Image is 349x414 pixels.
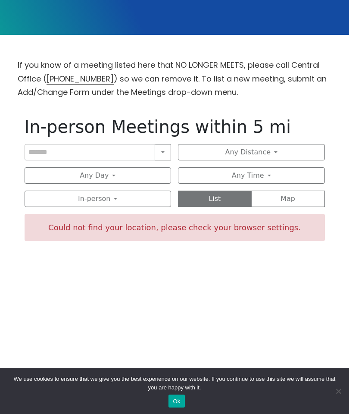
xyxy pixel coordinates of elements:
button: Map [251,191,325,207]
button: Near Me [155,144,171,160]
button: Ok [168,395,184,408]
button: List [178,191,252,207]
button: Any Distance [178,144,325,160]
input: Near Me [25,144,156,160]
h1: In-person Meetings within 5 mi [25,116,325,137]
div: Could not find your location, please check your browser settings. [25,214,325,241]
span: We use cookies to ensure that we give you the best experience on our website. If you continue to ... [13,375,336,392]
button: In-person [25,191,171,207]
span: No [334,387,343,395]
button: Any Time [178,167,325,184]
p: If you know of a meeting listed here that NO LONGER MEETS, please call Central Office ( ) so we c... [18,58,332,99]
button: Any Day [25,167,171,184]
